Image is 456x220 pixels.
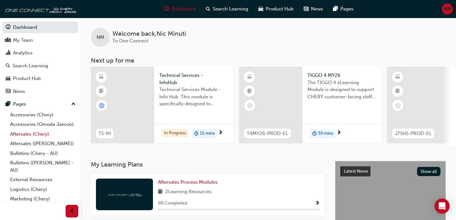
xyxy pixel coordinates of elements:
span: To One Connect [112,38,148,44]
button: Pages [3,98,78,110]
button: NM [442,3,453,15]
div: In Progress [162,129,188,137]
span: NM [97,34,104,41]
div: Analytics [13,49,33,57]
div: News [13,88,25,95]
h3: My Learning Plans [91,161,325,168]
span: chart-icon [6,50,10,56]
span: 30 mins [318,130,333,137]
span: T4MY26-PROD-EL [247,130,288,137]
h3: Next up for me [81,57,456,64]
a: Bulletins ([PERSON_NAME] - AU) [8,158,78,175]
a: News [3,86,78,97]
span: 15 mins [200,130,215,137]
span: Technical Services Module - Info Hub. This module is specifically designed to address the require... [159,86,228,107]
div: Product Hub [13,75,41,82]
span: guage-icon [6,25,10,30]
button: DashboardMy TeamAnalyticsSearch LearningProduct HubNews [3,20,78,98]
a: search-iconSearch Learning [201,3,253,15]
span: booktick-icon [396,87,400,95]
button: Show all [417,167,441,176]
a: Aftersales ([PERSON_NAME]) [8,139,78,149]
span: booktick-icon [99,87,104,95]
span: TIGGO 4 MY26 [307,72,377,79]
span: Search Learning [213,5,248,13]
span: pages-icon [6,101,10,107]
span: 2 Learning Resources [165,188,212,196]
div: Open Intercom Messenger [434,199,450,214]
span: Dashboard [172,5,196,13]
span: The TIGGO 4 eLearning Module is designed to support CHERY customer-facing staff with the product ... [307,79,377,101]
span: news-icon [6,89,10,95]
a: guage-iconDashboard [159,3,201,15]
div: Search Learning [13,62,48,70]
span: Welcome back , Nic Minuti [112,30,186,38]
span: news-icon [304,5,308,13]
a: car-iconProduct Hub [253,3,299,15]
span: prev-icon [70,207,74,215]
span: Technical Services - InfoHub [159,72,228,86]
span: Aftersales Process Modules [158,179,218,185]
span: News [311,5,323,13]
a: Accessories (Chery) [8,110,78,120]
a: T4MY26-PROD-ELTIGGO 4 MY26The TIGGO 4 eLearning Module is designed to support CHERY customer-faci... [239,67,382,143]
span: 0 % Completed [158,200,187,207]
span: car-icon [258,5,263,13]
a: Product Hub [3,73,78,84]
span: J7SHS-PROD-EL [395,130,432,137]
span: up-icon [71,100,76,108]
span: booktick-icon [247,87,252,95]
span: Pages [340,5,353,13]
a: TS-IHTechnical Services - InfoHubTechnical Services Module - Info Hub. This module is specificall... [91,67,233,143]
img: oneconnect [3,3,76,15]
span: next-icon [337,130,341,136]
div: My Team [13,37,33,44]
a: Search Learning [3,60,78,72]
a: Marketing (Chery) [8,194,78,204]
span: search-icon [206,5,210,13]
span: duration-icon [194,130,199,138]
span: Product Hub [266,5,294,13]
span: book-icon [158,188,163,196]
a: Latest NewsShow all [340,166,440,176]
a: Analytics [3,47,78,59]
span: learningRecordVerb_ATTEMPT-icon [99,103,104,108]
span: learningRecordVerb_NONE-icon [395,103,401,108]
span: Show Progress [315,201,320,206]
div: Pages [13,101,26,108]
a: External Resources [8,175,78,185]
span: search-icon [6,63,10,69]
span: next-icon [218,130,223,136]
a: Dashboard [3,21,78,33]
button: Show Progress [315,199,320,207]
a: news-iconNews [299,3,328,15]
a: Aftersales Process Modules [158,179,220,186]
span: pages-icon [333,5,338,13]
span: duration-icon [312,130,317,138]
a: Accessories (Omoda Jaecoo) [8,119,78,129]
span: TS-IH [98,130,111,137]
img: oneconnect [107,191,142,197]
a: Bulletins (Chery - AU) [8,149,78,158]
span: Latest News [344,168,368,174]
span: learningResourceType_ELEARNING-icon [99,73,104,81]
span: guage-icon [164,5,169,13]
span: learningRecordVerb_NONE-icon [247,103,253,108]
a: Logistics (Chery) [8,185,78,194]
span: NM [444,5,451,13]
span: people-icon [6,38,10,43]
a: My Team [3,34,78,46]
span: learningResourceType_ELEARNING-icon [396,73,400,81]
a: pages-iconPages [328,3,358,15]
span: learningResourceType_ELEARNING-icon [247,73,252,81]
a: Aftersales (Chery) [8,129,78,139]
span: car-icon [6,76,10,82]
